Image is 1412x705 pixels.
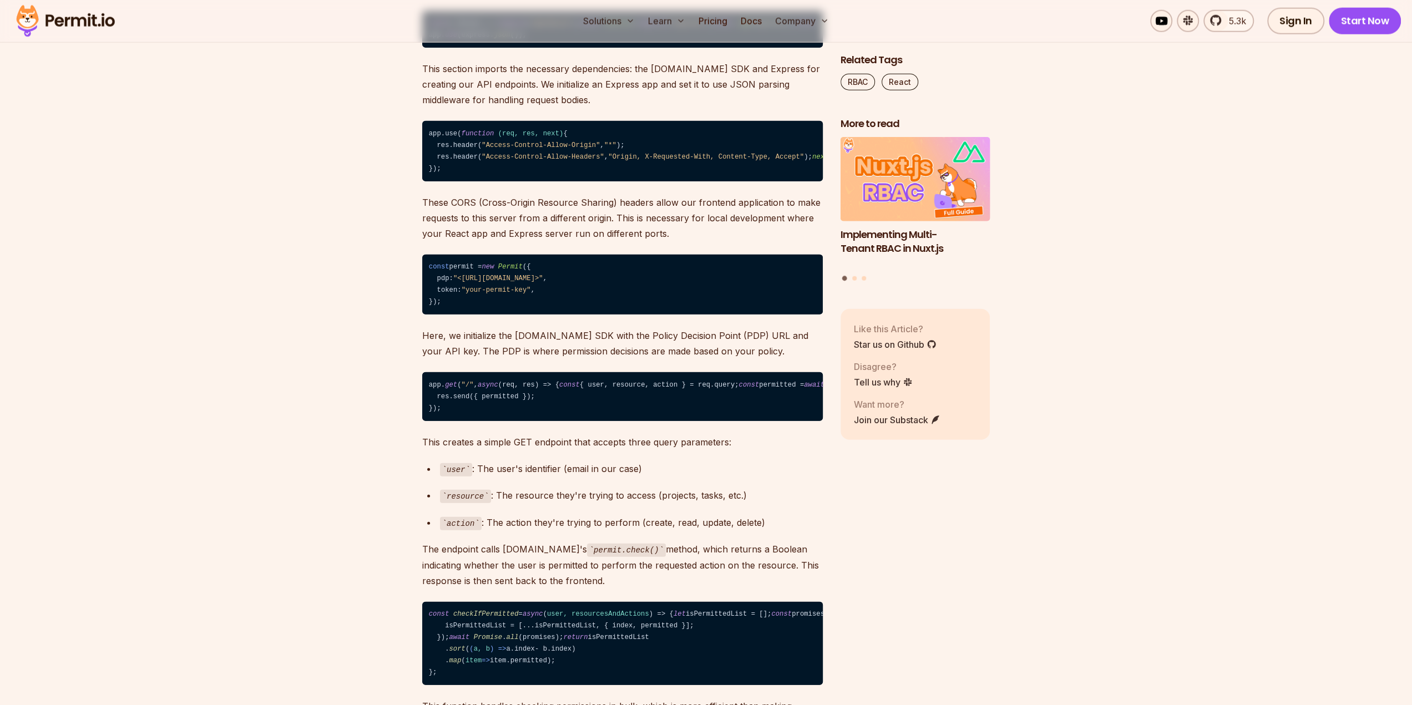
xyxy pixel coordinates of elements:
span: sort [449,645,465,653]
code: app.use( { res.header( , ); res.header( , ); (); }); [422,121,823,181]
span: all [506,633,518,641]
span: Promise [474,633,502,641]
button: Learn [644,10,690,32]
h3: Implementing Multi-Tenant RBAC in Nuxt.js [841,228,990,256]
span: a, b [474,645,490,653]
span: return [563,633,588,641]
a: Tell us why [854,376,913,389]
a: React [882,74,918,90]
div: Posts [841,138,990,283]
p: Like this Article? [854,322,937,336]
span: checkIfPermitted [453,610,519,618]
p: This section imports the necessary dependencies: the [DOMAIN_NAME] SDK and Express for creating o... [422,61,823,108]
p: This creates a simple GET endpoint that accepts three query parameters: [422,434,823,450]
span: async [478,381,498,389]
span: let [674,610,686,618]
span: "your-permit-key" [462,286,531,294]
code: app. ( , (req, res) => { { user, resource, action } = req.query; permitted = permit.check(user, a... [422,372,823,421]
a: RBAC [841,74,875,90]
span: const [429,610,449,618]
span: function [462,130,494,138]
code: permit = ({ pdp: , token: , }); [422,255,823,315]
span: 5.3k [1222,14,1246,28]
button: Go to slide 1 [842,276,847,281]
span: permitted [510,657,547,665]
h2: More to read [841,117,990,131]
span: (req, res, next) [498,130,564,138]
img: Implementing Multi-Tenant RBAC in Nuxt.js [841,138,990,222]
span: const [559,381,580,389]
button: Company [771,10,833,32]
span: Permit [498,263,523,271]
code: user [440,463,472,476]
a: Pricing [694,10,732,32]
span: "Access-Control-Allow-Headers" [482,153,604,161]
span: async [523,610,543,618]
span: item [465,657,482,665]
code: permit.check() [587,544,666,557]
p: Here, we initialize the [DOMAIN_NAME] SDK with the Policy Decision Point (PDP) URL and your API k... [422,328,823,359]
img: Permit logo [11,2,120,40]
code: = ( ) => { isPermittedList = []; promises = resourcesAndActions. ( (resourceAndAction, index) => ... [422,602,823,686]
code: resource [440,490,491,503]
span: map [449,657,462,665]
a: Start Now [1329,8,1401,34]
span: index [551,645,571,653]
span: await [449,633,470,641]
p: Want more? [854,398,940,411]
span: => [465,657,490,665]
span: get [445,381,457,389]
li: 1 of 3 [841,138,990,270]
p: These CORS (Cross-Origin Resource Sharing) headers allow our frontend application to make request... [422,195,823,241]
div: : The action they're trying to perform (create, read, update, delete) [440,515,823,531]
span: next [812,153,828,161]
p: Disagree? [854,360,913,373]
a: Star us on Github [854,338,937,351]
span: user, resourcesAndActions [547,610,649,618]
span: const [739,381,760,389]
span: const [771,610,792,618]
button: Go to slide 2 [852,276,857,281]
div: : The user's identifier (email in our case) [440,461,823,477]
a: Join our Substack [854,413,940,427]
span: ( ) => [469,645,506,653]
span: "Origin, X-Requested-With, Content-Type, Accept" [608,153,804,161]
div: : The resource they're trying to access (projects, tasks, etc.) [440,488,823,504]
a: 5.3k [1203,10,1254,32]
a: Docs [736,10,766,32]
span: "<[URL][DOMAIN_NAME]>" [453,275,543,282]
span: new [482,263,494,271]
button: Solutions [579,10,639,32]
span: index [514,645,535,653]
p: The endpoint calls [DOMAIN_NAME]'s method, which returns a Boolean indicating whether the user is... [422,541,823,589]
button: Go to slide 3 [862,276,866,281]
h2: Related Tags [841,53,990,67]
code: action [440,517,482,530]
span: "Access-Control-Allow-Origin" [482,141,600,149]
span: await [804,381,824,389]
span: const [429,263,449,271]
span: "/" [462,381,474,389]
a: Implementing Multi-Tenant RBAC in Nuxt.jsImplementing Multi-Tenant RBAC in Nuxt.js [841,138,990,270]
a: Sign In [1267,8,1324,34]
